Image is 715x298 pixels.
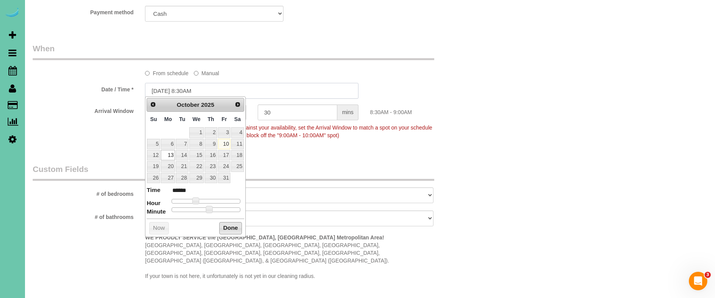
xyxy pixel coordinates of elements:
[147,199,160,209] dt: Hour
[150,101,156,108] span: Prev
[27,210,139,221] label: # of bathrooms
[150,116,157,122] span: Sunday
[189,127,204,138] a: 1
[147,207,166,217] dt: Minute
[5,8,20,19] img: Automaid Logo
[27,104,139,115] label: Arrival Window
[337,104,358,120] span: mins
[147,173,160,183] a: 26
[231,161,244,172] a: 25
[176,150,188,160] a: 14
[33,163,434,181] legend: Custom Fields
[176,161,188,172] a: 21
[205,127,217,138] a: 2
[189,173,204,183] a: 29
[219,222,242,234] button: Done
[218,139,230,149] a: 10
[147,186,160,195] dt: Time
[161,139,175,149] a: 6
[231,139,244,149] a: 11
[164,116,172,122] span: Monday
[193,116,201,122] span: Wednesday
[205,173,217,183] a: 30
[201,101,214,108] span: 2025
[234,116,241,122] span: Saturday
[145,71,150,76] input: From schedule
[235,101,241,108] span: Next
[161,161,175,172] a: 20
[27,83,139,93] label: Date / Time *
[705,272,711,278] span: 3
[145,83,358,99] input: MM/DD/YYYY HH:MM
[218,161,230,172] a: 24
[161,173,175,183] a: 27
[147,150,160,160] a: 12
[232,99,243,110] a: Next
[145,125,432,138] span: To make this booking count against your availability, set the Arrival Window to match a spot on y...
[194,67,219,77] label: Manual
[145,234,433,280] p: [GEOGRAPHIC_DATA], [GEOGRAPHIC_DATA], [GEOGRAPHIC_DATA], [GEOGRAPHIC_DATA], [GEOGRAPHIC_DATA], [G...
[176,173,188,183] a: 28
[161,150,175,160] a: 13
[205,161,217,172] a: 23
[205,150,217,160] a: 16
[33,43,434,60] legend: When
[176,139,188,149] a: 7
[179,116,185,122] span: Tuesday
[148,99,158,110] a: Prev
[27,187,139,198] label: # of bedrooms
[189,139,204,149] a: 8
[218,173,230,183] a: 31
[194,71,198,76] input: Manual
[205,139,217,149] a: 9
[364,104,477,116] div: 8:30AM - 9:00AM
[231,150,244,160] a: 18
[149,222,169,234] button: Now
[145,67,188,77] label: From schedule
[27,6,139,16] label: Payment method
[145,234,384,241] strong: WE PROUDLY SERVICE the [GEOGRAPHIC_DATA], [GEOGRAPHIC_DATA] Metropolitan Area!
[208,116,214,122] span: Thursday
[231,127,244,138] a: 4
[222,116,227,122] span: Friday
[177,101,199,108] span: October
[147,139,160,149] a: 5
[218,127,230,138] a: 3
[147,161,160,172] a: 19
[689,272,707,290] iframe: Intercom live chat
[189,161,204,172] a: 22
[189,150,204,160] a: 15
[218,150,230,160] a: 17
